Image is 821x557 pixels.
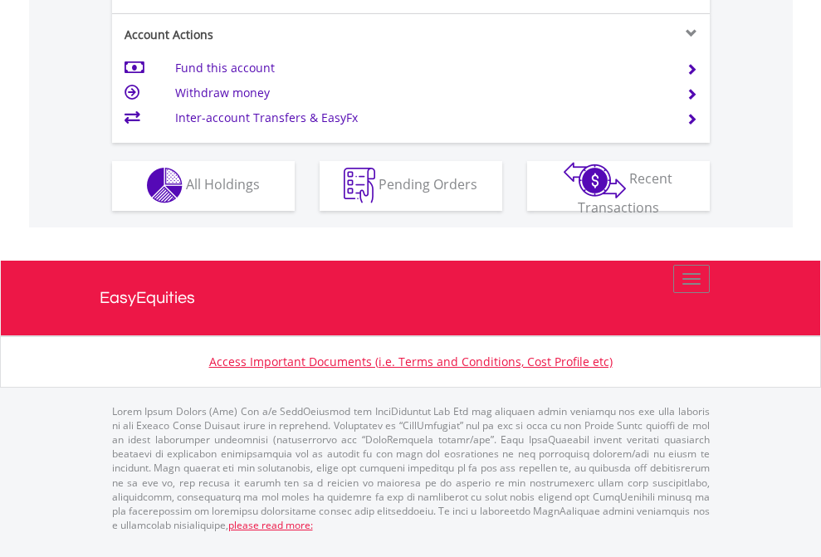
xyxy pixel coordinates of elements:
[379,175,477,193] span: Pending Orders
[100,261,722,335] a: EasyEquities
[175,81,666,105] td: Withdraw money
[578,169,673,217] span: Recent Transactions
[112,27,411,43] div: Account Actions
[320,161,502,211] button: Pending Orders
[175,105,666,130] td: Inter-account Transfers & EasyFx
[175,56,666,81] td: Fund this account
[344,168,375,203] img: pending_instructions-wht.png
[564,162,626,198] img: transactions-zar-wht.png
[228,518,313,532] a: please read more:
[147,168,183,203] img: holdings-wht.png
[186,175,260,193] span: All Holdings
[112,161,295,211] button: All Holdings
[112,404,710,532] p: Lorem Ipsum Dolors (Ame) Con a/e SeddOeiusmod tem InciDiduntut Lab Etd mag aliquaen admin veniamq...
[209,354,613,369] a: Access Important Documents (i.e. Terms and Conditions, Cost Profile etc)
[527,161,710,211] button: Recent Transactions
